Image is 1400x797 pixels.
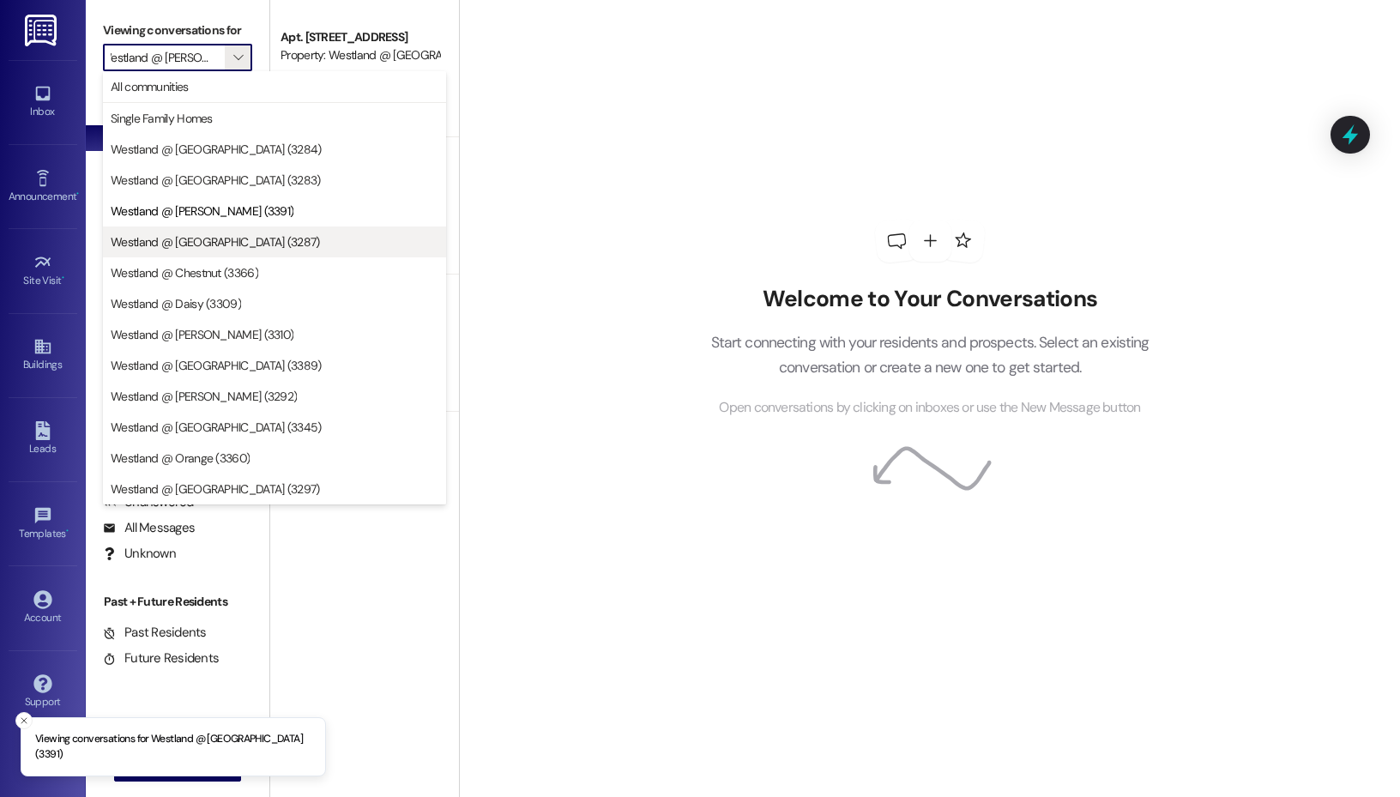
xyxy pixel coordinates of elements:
[9,79,77,125] a: Inbox
[9,416,77,462] a: Leads
[111,233,320,251] span: Westland @ [GEOGRAPHIC_DATA] (3287)
[111,44,225,71] input: All communities
[685,286,1175,313] h2: Welcome to Your Conversations
[111,419,322,436] span: Westland @ [GEOGRAPHIC_DATA] (3345)
[111,295,241,312] span: Westland @ Daisy (3309)
[111,357,322,374] span: Westland @ [GEOGRAPHIC_DATA] (3389)
[111,78,189,95] span: All communities
[103,545,176,563] div: Unknown
[719,397,1140,419] span: Open conversations by clicking on inboxes or use the New Message button
[111,110,213,127] span: Single Family Homes
[86,462,269,480] div: Residents
[111,141,322,158] span: Westland @ [GEOGRAPHIC_DATA] (3284)
[371,69,457,85] span: [PERSON_NAME]
[62,272,64,284] span: •
[685,330,1175,379] p: Start connecting with your residents and prospects. Select an existing conversation or create a n...
[86,97,269,115] div: Prospects + Residents
[35,732,311,762] p: Viewing conversations for Westland @ [GEOGRAPHIC_DATA] (3391)
[25,15,60,46] img: ResiDesk Logo
[9,585,77,631] a: Account
[111,264,258,281] span: Westland @ Chestnut (3366)
[9,248,77,294] a: Site Visit •
[111,480,320,498] span: Westland @ [GEOGRAPHIC_DATA] (3297)
[281,28,439,46] div: Apt. [STREET_ADDRESS]
[111,450,250,467] span: Westland @ Orange (3360)
[111,202,293,220] span: Westland @ [PERSON_NAME] (3391)
[9,332,77,378] a: Buildings
[233,51,243,64] i: 
[103,17,252,44] label: Viewing conversations for
[103,649,219,667] div: Future Residents
[86,593,269,611] div: Past + Future Residents
[111,388,297,405] span: Westland @ [PERSON_NAME] (3292)
[281,46,439,64] div: Property: Westland @ [GEOGRAPHIC_DATA] (3391)
[86,331,269,349] div: Prospects
[111,326,293,343] span: Westland @ [PERSON_NAME] (3310)
[66,525,69,537] span: •
[15,712,33,729] button: Close toast
[281,69,371,85] span: [PERSON_NAME]
[9,501,77,547] a: Templates •
[111,172,321,189] span: Westland @ [GEOGRAPHIC_DATA] (3283)
[103,519,195,537] div: All Messages
[103,624,207,642] div: Past Residents
[9,669,77,715] a: Support
[76,188,79,200] span: •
